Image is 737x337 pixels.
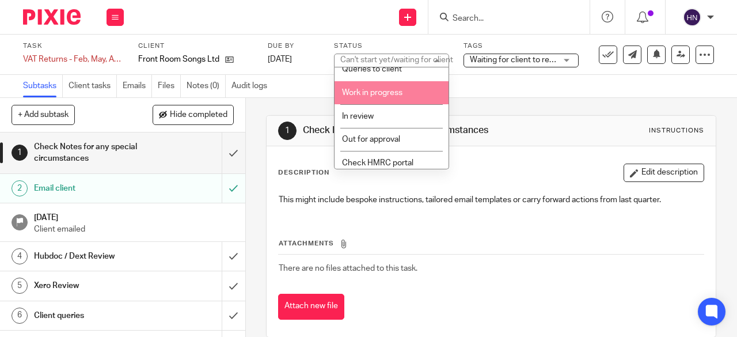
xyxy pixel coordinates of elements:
[278,122,297,140] div: 1
[34,307,151,324] h1: Client queries
[303,124,516,137] h1: Check Notes for any special circumstances
[23,9,81,25] img: Pixie
[624,164,704,182] button: Edit description
[342,89,402,97] span: Work in progress
[12,180,28,196] div: 2
[649,126,704,135] div: Instructions
[683,8,701,26] img: svg%3E
[12,145,28,161] div: 1
[451,14,555,24] input: Search
[12,248,28,264] div: 4
[34,224,234,235] p: Client emailed
[278,294,344,320] button: Attach new file
[342,159,413,167] span: Check HMRC portal
[34,209,234,224] h1: [DATE]
[34,248,151,265] h1: Hubdoc / Dext Review
[268,41,320,51] label: Due by
[123,75,152,97] a: Emails
[34,138,151,168] h1: Check Notes for any special circumstances
[153,105,234,124] button: Hide completed
[340,56,453,64] div: Can't start yet/waiting for client
[342,65,402,73] span: Queries to client
[470,56,576,64] span: Waiting for client to reconcile
[342,112,374,120] span: In review
[23,54,124,65] div: VAT Returns - Feb, May, Aug, Nov
[138,54,219,65] p: Front Room Songs Ltd
[138,41,253,51] label: Client
[23,41,124,51] label: Task
[342,135,400,143] span: Out for approval
[464,41,579,51] label: Tags
[12,278,28,294] div: 5
[279,240,334,247] span: Attachments
[170,111,227,120] span: Hide completed
[279,264,417,272] span: There are no files attached to this task.
[34,277,151,294] h1: Xero Review
[12,308,28,324] div: 6
[279,194,704,206] p: This might include bespoke instructions, tailored email templates or carry forward actions from l...
[278,168,329,177] p: Description
[69,75,117,97] a: Client tasks
[158,75,181,97] a: Files
[187,75,226,97] a: Notes (0)
[268,55,292,63] span: [DATE]
[231,75,273,97] a: Audit logs
[12,105,75,124] button: + Add subtask
[34,180,151,197] h1: Email client
[23,75,63,97] a: Subtasks
[334,41,449,51] label: Status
